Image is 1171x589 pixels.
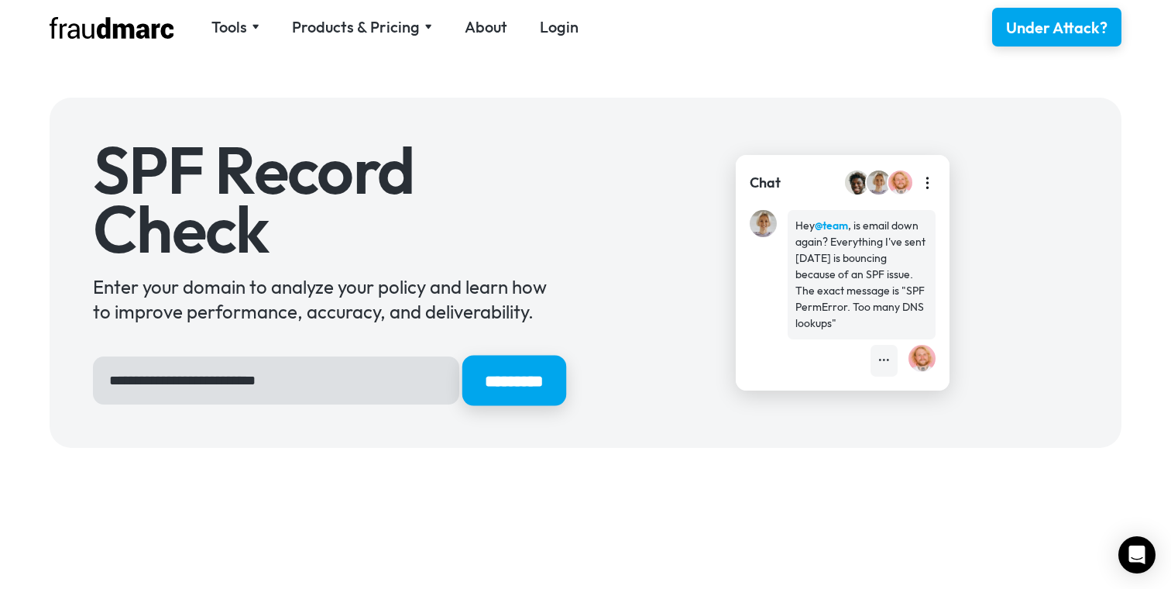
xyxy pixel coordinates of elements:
div: Enter your domain to analyze your policy and learn how to improve performance, accuracy, and deli... [93,274,564,324]
strong: @team [815,219,848,232]
div: Products & Pricing [292,16,420,38]
div: Hey , is email down again? Everything I've sent [DATE] is bouncing because of an SPF issue. The e... [795,218,928,332]
div: Under Attack? [1006,17,1107,39]
div: Products & Pricing [292,16,432,38]
div: Tools [211,16,259,38]
div: ••• [878,353,890,369]
h1: SPF Record Check [93,141,564,258]
div: Chat [750,173,781,193]
div: Open Intercom Messenger [1118,536,1156,573]
div: Tools [211,16,247,38]
a: Login [540,16,579,38]
a: Under Attack? [992,8,1121,46]
form: Hero Sign Up Form [93,356,564,405]
a: About [465,16,507,38]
